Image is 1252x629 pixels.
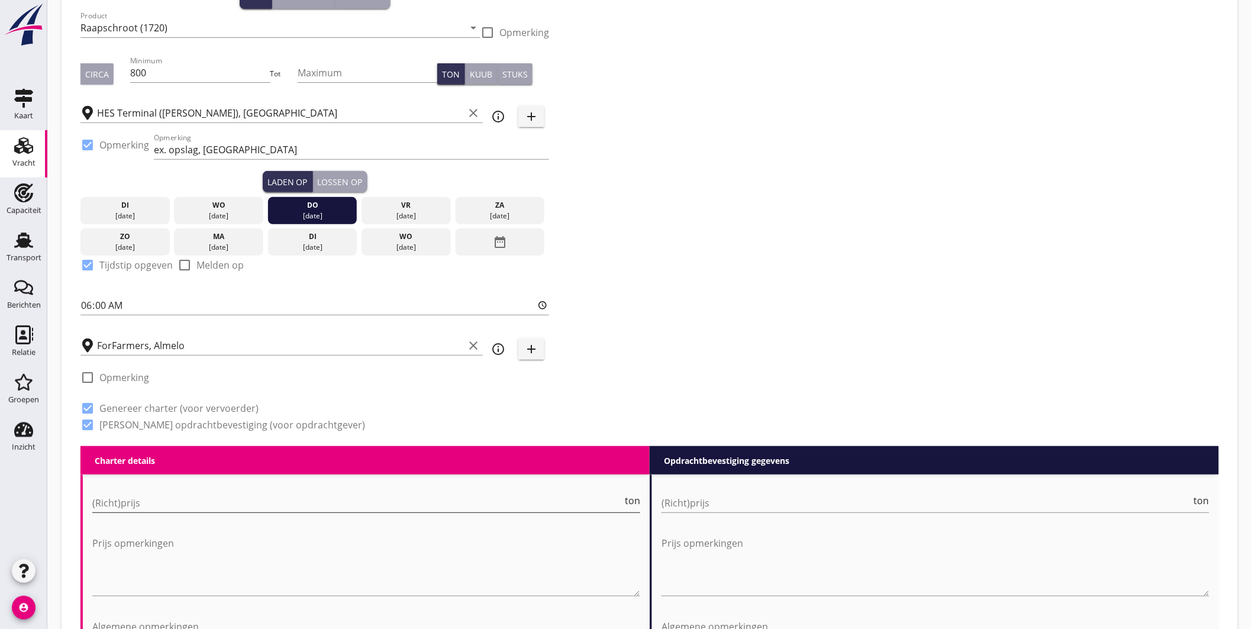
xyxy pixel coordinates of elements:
input: (Richt)prijs [662,493,1192,512]
input: (Richt)prijs [92,493,622,512]
input: Minimum [130,63,270,82]
label: Opmerking [499,27,549,38]
div: vr [364,200,448,211]
div: Berichten [7,301,41,309]
div: Ton [442,68,460,80]
div: [DATE] [177,242,260,253]
label: [PERSON_NAME] opdrachtbevestiging (voor opdrachtgever) [99,419,365,431]
div: [DATE] [83,242,167,253]
div: Groepen [8,396,39,404]
div: do [271,200,354,211]
button: Circa [80,63,114,85]
i: add [524,109,538,124]
button: Lossen op [313,171,367,192]
div: [DATE] [83,211,167,221]
div: Capaciteit [7,207,41,214]
label: Opmerking [99,372,149,383]
div: Circa [85,68,109,80]
div: di [271,231,354,242]
div: [DATE] [364,242,448,253]
i: info_outline [491,109,505,124]
input: Laadplaats [97,104,464,122]
img: logo-small.a267ee39.svg [2,3,45,47]
div: ma [177,231,260,242]
input: Maximum [298,63,437,82]
label: Genereer charter (voor vervoerder) [99,402,259,414]
div: Relatie [12,349,36,356]
div: [DATE] [459,211,542,221]
button: Laden op [263,171,313,192]
div: Stuks [502,68,528,80]
input: Product [80,18,464,37]
div: Transport [7,254,41,262]
div: zo [83,231,167,242]
i: arrow_drop_down [466,21,480,35]
div: [DATE] [177,211,260,221]
div: Kuub [470,68,492,80]
button: Kuub [465,63,498,85]
i: date_range [493,231,507,253]
i: clear [466,338,480,353]
div: di [83,200,167,211]
span: ton [1194,496,1209,505]
div: Kaart [14,112,33,120]
input: Opmerking [154,140,549,159]
label: Opmerking [99,139,149,151]
div: za [459,200,542,211]
div: [DATE] [271,211,354,221]
i: clear [466,106,480,120]
i: info_outline [491,342,505,356]
label: Melden op [196,259,244,271]
div: Inzicht [12,443,36,451]
button: Stuks [498,63,533,85]
i: add [524,342,538,356]
i: account_circle [12,596,36,620]
div: wo [177,200,260,211]
div: Lossen op [318,176,363,188]
div: Vracht [12,159,36,167]
input: Losplaats [97,336,464,355]
div: [DATE] [271,242,354,253]
span: ton [625,496,640,505]
div: Tot [270,69,298,79]
textarea: Prijs opmerkingen [662,534,1209,596]
label: Tijdstip opgeven [99,259,173,271]
div: Laden op [267,176,308,188]
button: Ton [437,63,465,85]
div: wo [364,231,448,242]
div: [DATE] [364,211,448,221]
textarea: Prijs opmerkingen [92,534,640,596]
